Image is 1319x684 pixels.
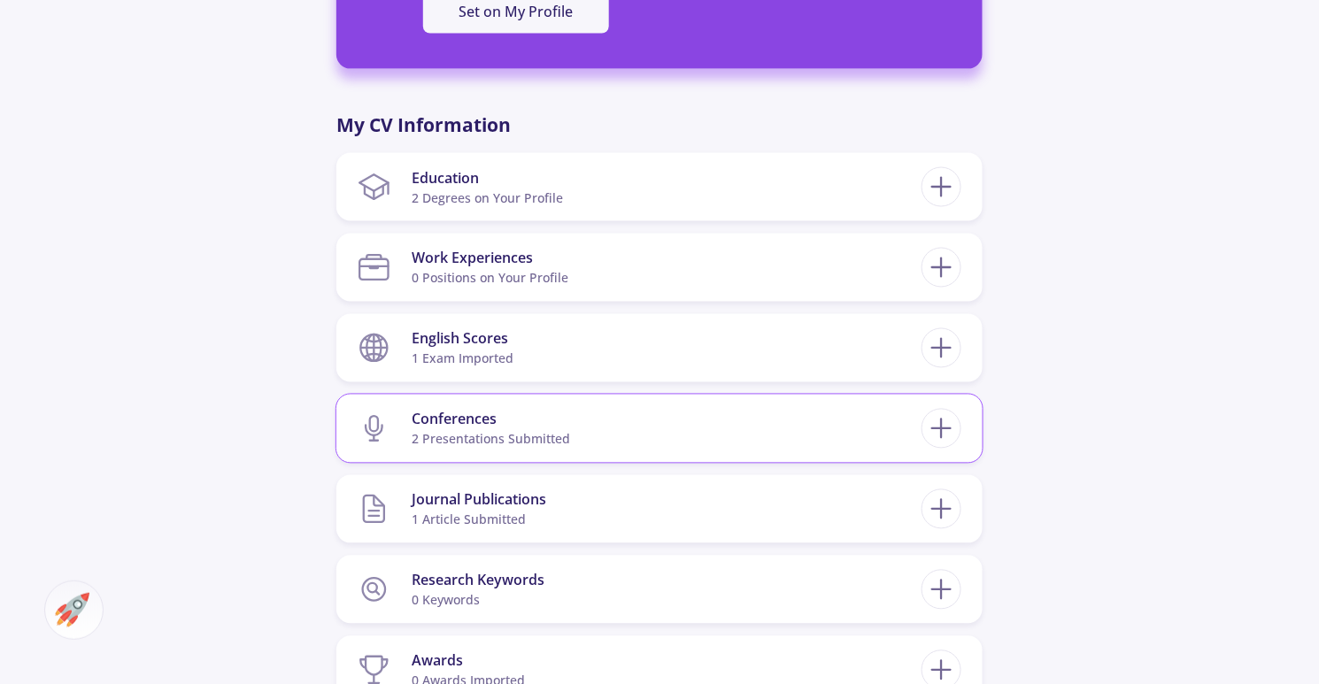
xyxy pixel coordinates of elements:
[336,111,983,140] p: My CV Information
[412,167,563,188] div: Education
[412,511,546,529] div: 1 article submitted
[412,350,513,368] div: 1 exam imported
[412,489,546,511] div: Journal Publications
[412,570,544,591] div: Research Keywords
[412,591,544,610] div: 0 keywords
[412,269,568,288] div: 0 Positions on Your Profile
[412,248,568,269] div: Work Experiences
[412,328,513,350] div: English Scores
[412,650,525,672] div: Awards
[412,430,570,449] div: 2 presentations submitted
[412,188,563,207] div: 2 Degrees on Your Profile
[459,2,573,21] span: Set on My Profile
[412,409,570,430] div: Conferences
[55,593,89,627] img: ac-market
